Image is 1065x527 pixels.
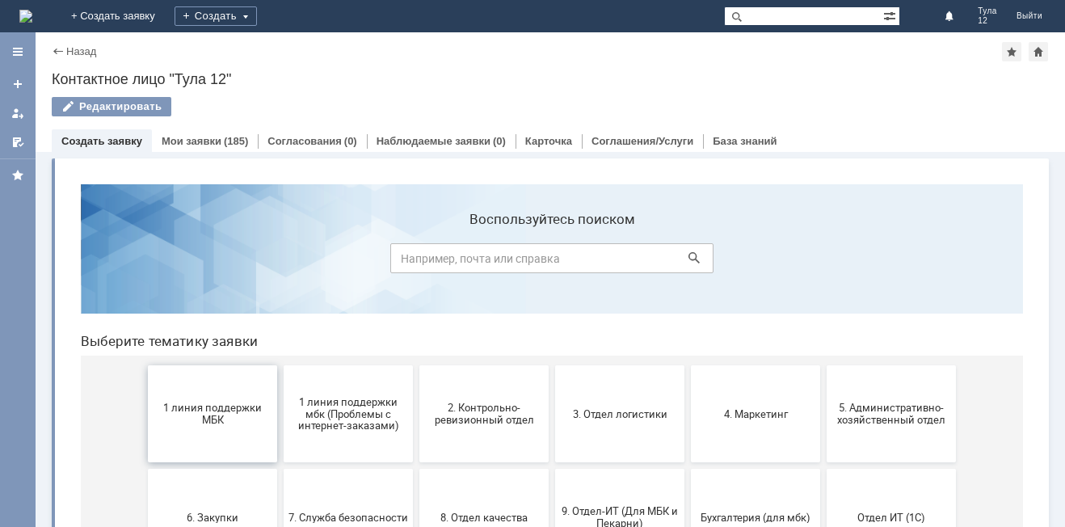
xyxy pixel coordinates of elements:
[525,135,572,147] a: Карточка
[216,401,345,498] button: Отдел-ИТ (Офис)
[13,162,955,178] header: Выберите тематику заявки
[85,230,204,255] span: 1 линия поддержки МБК
[5,100,31,126] a: Мои заявки
[1029,42,1048,61] div: Сделать домашней страницей
[978,16,997,26] span: 12
[267,135,342,147] a: Согласования
[487,401,617,498] button: Франчайзинг
[52,71,1049,87] div: Контактное лицо "Тула 12"
[175,6,257,26] div: Создать
[759,401,888,498] button: [PERSON_NAME]. Услуги ИТ для МБК (оформляет L1)
[80,194,209,291] button: 1 линия поддержки МБК
[628,236,747,248] span: 4. Маркетинг
[978,6,997,16] span: Тула
[5,71,31,97] a: Создать заявку
[356,339,476,352] span: 8. Отдел качества
[322,72,646,102] input: Например, почта или справка
[216,194,345,291] button: 1 линия поддержки мбк (Проблемы с интернет-заказами)
[351,194,481,291] button: 2. Контрольно-ревизионный отдел
[628,339,747,352] span: Бухгалтерия (для мбк)
[623,401,752,498] button: Это соглашение не активно!
[628,437,747,462] span: Это соглашение не активно!
[216,297,345,394] button: 7. Служба безопасности
[322,40,646,56] label: Воспользуйтесь поиском
[19,10,32,23] img: logo
[80,401,209,498] button: Отдел-ИТ (Битрикс24 и CRM)
[356,443,476,455] span: Финансовый отдел
[492,236,612,248] span: 3. Отдел логистики
[221,224,340,260] span: 1 линия поддержки мбк (Проблемы с интернет-заказами)
[623,297,752,394] button: Бухгалтерия (для мбк)
[883,7,899,23] span: Расширенный поиск
[623,194,752,291] button: 4. Маркетинг
[61,135,142,147] a: Создать заявку
[162,135,221,147] a: Мои заявки
[377,135,490,147] a: Наблюдаемые заявки
[759,194,888,291] button: 5. Административно-хозяйственный отдел
[224,135,248,147] div: (185)
[351,297,481,394] button: 8. Отдел качества
[764,230,883,255] span: 5. Административно-хозяйственный отдел
[1002,42,1021,61] div: Добавить в избранное
[19,10,32,23] a: Перейти на домашнюю страницу
[80,297,209,394] button: 6. Закупки
[221,443,340,455] span: Отдел-ИТ (Офис)
[221,339,340,352] span: 7. Служба безопасности
[487,194,617,291] button: 3. Отдел логистики
[764,431,883,467] span: [PERSON_NAME]. Услуги ИТ для МБК (оформляет L1)
[85,437,204,462] span: Отдел-ИТ (Битрикс24 и CRM)
[487,297,617,394] button: 9. Отдел-ИТ (Для МБК и Пекарни)
[759,297,888,394] button: Отдел ИТ (1С)
[66,45,96,57] a: Назад
[764,339,883,352] span: Отдел ИТ (1С)
[356,230,476,255] span: 2. Контрольно-ревизионный отдел
[351,401,481,498] button: Финансовый отдел
[591,135,693,147] a: Соглашения/Услуги
[344,135,357,147] div: (0)
[713,135,777,147] a: База знаний
[493,135,506,147] div: (0)
[5,129,31,155] a: Мои согласования
[492,443,612,455] span: Франчайзинг
[85,339,204,352] span: 6. Закупки
[492,334,612,358] span: 9. Отдел-ИТ (Для МБК и Пекарни)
